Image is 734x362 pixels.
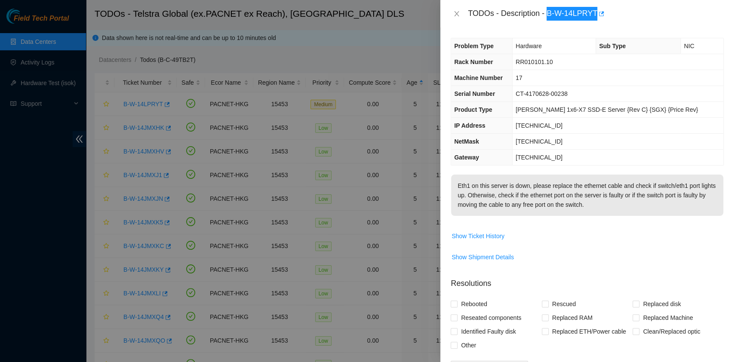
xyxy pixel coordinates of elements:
[451,252,514,262] span: Show Shipment Details
[516,90,568,97] span: CT-4170628-00238
[549,297,579,311] span: Rescued
[516,154,562,161] span: [TECHNICAL_ID]
[516,122,562,129] span: [TECHNICAL_ID]
[549,325,630,338] span: Replaced ETH/Power cable
[639,325,703,338] span: Clean/Replaced optic
[454,43,494,49] span: Problem Type
[516,138,562,145] span: [TECHNICAL_ID]
[454,122,485,129] span: IP Address
[451,10,463,18] button: Close
[454,58,493,65] span: Rack Number
[516,74,522,81] span: 17
[516,58,553,65] span: RR010101.10
[684,43,694,49] span: NIC
[451,229,505,243] button: Show Ticket History
[451,175,723,216] p: Eth1 on this server is down, please replace the ethernet cable and check if switch/eth1 port ligh...
[451,231,504,241] span: Show Ticket History
[454,138,479,145] span: NetMask
[458,338,479,352] span: Other
[549,311,596,325] span: Replaced RAM
[454,154,479,161] span: Gateway
[454,90,495,97] span: Serial Number
[454,74,503,81] span: Machine Number
[451,271,724,289] p: Resolutions
[458,311,525,325] span: Reseated components
[453,10,460,17] span: close
[599,43,626,49] span: Sub Type
[458,325,519,338] span: Identified Faulty disk
[458,297,491,311] span: Rebooted
[516,43,542,49] span: Hardware
[451,250,514,264] button: Show Shipment Details
[639,297,684,311] span: Replaced disk
[516,106,698,113] span: [PERSON_NAME] 1x6-X7 SSD-E Server {Rev C} {SGX} {Price Rev}
[639,311,696,325] span: Replaced Machine
[454,106,492,113] span: Product Type
[468,7,724,21] div: TODOs - Description - B-W-14LPRYT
